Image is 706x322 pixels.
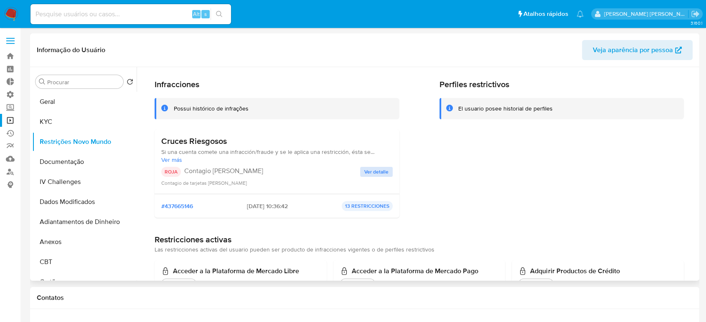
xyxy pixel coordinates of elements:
button: KYC [32,112,137,132]
button: Veja aparência por pessoa [582,40,693,60]
span: Atalhos rápidos [523,10,568,18]
button: Geral [32,92,137,112]
button: Anexos [32,232,137,252]
p: sabrina.lima@mercadopago.com.br [604,10,688,18]
button: Restrições Novo Mundo [32,132,137,152]
button: IV Challenges [32,172,137,192]
button: search-icon [211,8,228,20]
span: s [204,10,207,18]
span: Veja aparência por pessoa [593,40,673,60]
a: Notificações [576,10,584,18]
button: Dados Modificados [32,192,137,212]
button: Documentação [32,152,137,172]
span: Alt [193,10,200,18]
h1: Contatos [37,294,693,302]
button: Retornar ao pedido padrão [127,78,133,88]
button: Cartões [32,272,137,292]
button: Procurar [39,78,46,85]
button: Adiantamentos de Dinheiro [32,212,137,232]
input: Pesquise usuários ou casos... [30,9,231,20]
input: Procurar [47,78,120,86]
button: CBT [32,252,137,272]
h1: Informação do Usuário [37,46,105,54]
a: Sair [691,10,700,18]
